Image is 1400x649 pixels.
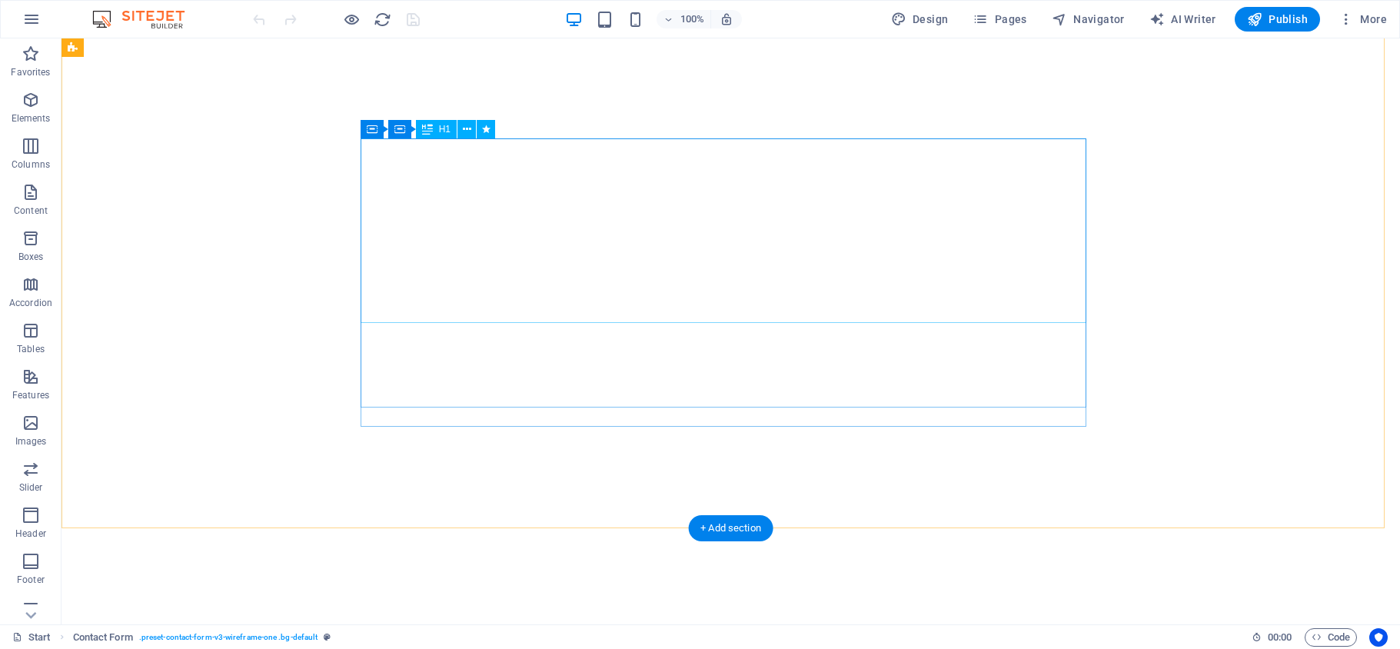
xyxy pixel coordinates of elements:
[885,7,955,32] button: Design
[324,633,331,641] i: This element is a customizable preset
[891,12,949,27] span: Design
[12,112,51,125] p: Elements
[15,435,47,448] p: Images
[688,515,773,541] div: + Add section
[1338,12,1387,27] span: More
[885,7,955,32] div: Design (Ctrl+Alt+Y)
[1149,12,1216,27] span: AI Writer
[1305,628,1357,647] button: Code
[73,628,133,647] span: Click to select. Double-click to edit
[1052,12,1125,27] span: Navigator
[17,574,45,586] p: Footer
[18,251,44,263] p: Boxes
[88,10,204,28] img: Editor Logo
[1332,7,1393,32] button: More
[19,481,43,494] p: Slider
[1247,12,1308,27] span: Publish
[9,297,52,309] p: Accordion
[14,205,48,217] p: Content
[15,528,46,540] p: Header
[12,158,50,171] p: Columns
[966,7,1033,32] button: Pages
[12,389,49,401] p: Features
[373,10,391,28] button: reload
[73,628,331,647] nav: breadcrumb
[17,343,45,355] p: Tables
[374,11,391,28] i: Reload page
[439,125,451,134] span: H1
[1143,7,1222,32] button: AI Writer
[680,10,704,28] h6: 100%
[720,12,733,26] i: On resize automatically adjust zoom level to fit chosen device.
[1046,7,1131,32] button: Navigator
[1279,631,1281,643] span: :
[1268,628,1292,647] span: 00 00
[11,66,50,78] p: Favorites
[1369,628,1388,647] button: Usercentrics
[1312,628,1350,647] span: Code
[1235,7,1320,32] button: Publish
[139,628,318,647] span: . preset-contact-form-v3-wireframe-one .bg-default
[12,628,51,647] a: Click to cancel selection. Double-click to open Pages
[1252,628,1292,647] h6: Session time
[657,10,711,28] button: 100%
[973,12,1026,27] span: Pages
[342,10,361,28] button: Click here to leave preview mode and continue editing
